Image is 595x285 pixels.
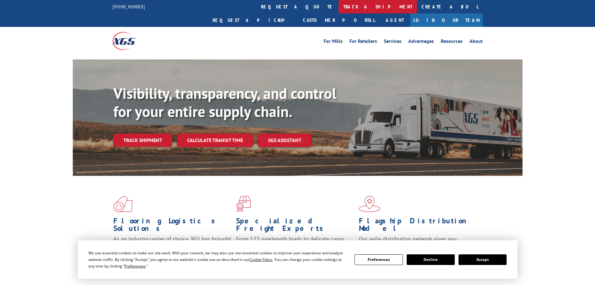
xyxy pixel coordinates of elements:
img: xgs-icon-focused-on-flooring-red [236,196,251,212]
span: Cookie Policy [250,257,272,262]
a: XGS ASSISTANT [258,134,311,147]
img: xgs-icon-total-supply-chain-intelligence-red [113,196,133,212]
button: Preferences [355,254,403,265]
a: Advantages [408,39,434,46]
img: xgs-icon-flagship-distribution-model-red [359,196,380,212]
div: We use essential cookies to make our site work. With your consent, we may also use non-essential ... [88,250,347,269]
span: Preferences [124,263,146,269]
a: Join Our Team [410,13,483,27]
div: Cookie Consent Prompt [78,240,518,279]
a: About [469,39,483,46]
span: As an industry carrier of choice, XGS has brought innovation and dedication to flooring logistics... [113,235,231,257]
a: Customer Portal [298,13,379,27]
span: Our agile distribution network gives you nationwide inventory management on demand. [359,235,474,250]
a: Agent [379,13,410,27]
button: Decline [407,254,455,265]
a: Calculate transit time [177,134,253,147]
b: Visibility, transparency, and control for your entire supply chain. [113,84,336,121]
a: For Mills [324,39,343,46]
h1: Flagship Distribution Model [359,217,477,235]
h1: Specialized Freight Experts [236,217,354,235]
a: Resources [441,39,463,46]
a: Request a pickup [208,13,298,27]
h1: Flooring Logistics Solutions [113,217,231,235]
a: [PHONE_NUMBER] [112,3,145,10]
a: Services [384,39,401,46]
a: For Retailers [350,39,377,46]
button: Accept [459,254,507,265]
p: From 123 overlength loads to delicate cargo, our experienced staff knows the best way to move you... [236,235,354,263]
a: Track shipment [113,134,172,147]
